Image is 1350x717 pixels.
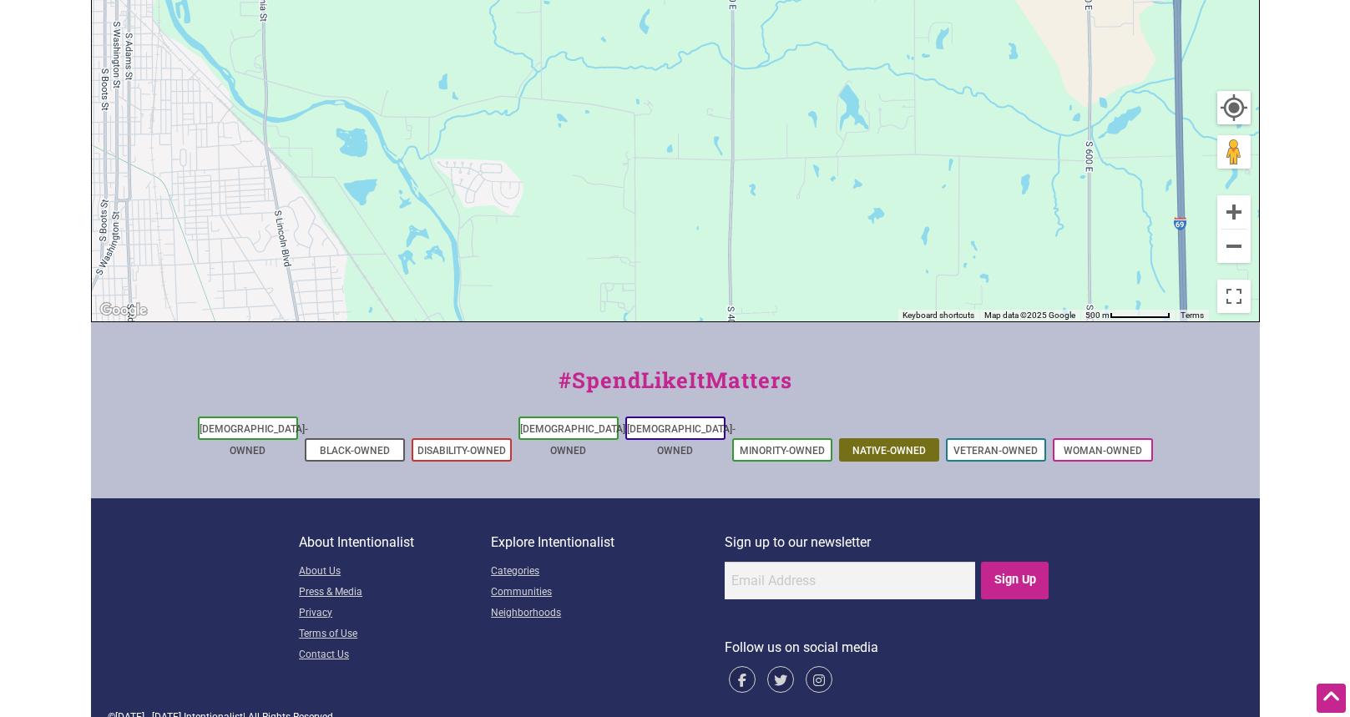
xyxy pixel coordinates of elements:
[1217,230,1251,263] button: Zoom out
[725,532,1051,553] p: Sign up to our newsletter
[96,300,151,321] img: Google
[491,532,725,553] p: Explore Intentionalist
[984,311,1075,320] span: Map data ©2025 Google
[725,637,1051,659] p: Follow us on social media
[299,645,491,666] a: Contact Us
[627,423,736,457] a: [DEMOGRAPHIC_DATA]-Owned
[981,562,1049,599] input: Sign Up
[1064,445,1142,457] a: Woman-Owned
[740,445,825,457] a: Minority-Owned
[953,445,1038,457] a: Veteran-Owned
[491,603,725,624] a: Neighborhoods
[91,364,1260,413] div: #SpendLikeItMatters
[1217,91,1251,124] button: Your Location
[200,423,308,457] a: [DEMOGRAPHIC_DATA]-Owned
[417,445,506,457] a: Disability-Owned
[1217,195,1251,229] button: Zoom in
[299,603,491,624] a: Privacy
[1181,311,1204,320] a: Terms
[903,310,974,321] button: Keyboard shortcuts
[1080,310,1176,321] button: Map Scale: 500 m per 69 pixels
[299,583,491,603] a: Press & Media
[320,445,390,457] a: Black-Owned
[1216,280,1250,313] button: Toggle fullscreen view
[299,532,491,553] p: About Intentionalist
[520,423,629,457] a: [DEMOGRAPHIC_DATA]-Owned
[1317,684,1346,713] div: Scroll Back to Top
[1085,311,1110,320] span: 500 m
[725,562,975,599] input: Email Address
[491,583,725,603] a: Communities
[491,562,725,583] a: Categories
[852,445,926,457] a: Native-Owned
[299,562,491,583] a: About Us
[96,300,151,321] a: Open this area in Google Maps (opens a new window)
[1217,135,1251,169] button: Drag Pegman onto the map to open Street View
[299,624,491,645] a: Terms of Use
